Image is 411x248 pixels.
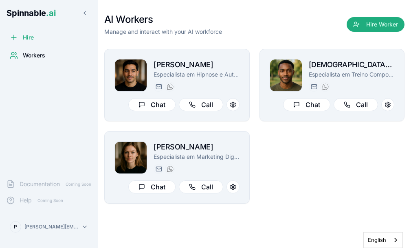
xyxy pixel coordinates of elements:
[154,82,163,92] button: Send email to carlos.navarro@getspinnable.ai
[363,232,403,248] div: Language
[20,196,32,204] span: Help
[334,98,378,111] button: Call
[115,59,147,91] img: Carlos Navarro
[364,233,402,248] a: English
[179,98,223,111] button: Call
[347,17,404,32] button: Hire Worker
[46,8,56,18] span: .ai
[363,232,403,248] aside: Language selected: English
[115,142,147,173] img: Agnes Knudsen
[167,166,174,172] img: WhatsApp
[309,82,319,92] button: Send email to christian.singh@getspinnable.ai
[309,59,395,70] h2: [DEMOGRAPHIC_DATA][PERSON_NAME]
[23,51,45,59] span: Workers
[24,224,78,230] p: [PERSON_NAME][EMAIL_ADDRESS][DOMAIN_NAME]
[20,180,60,188] span: Documentation
[154,141,240,153] h2: [PERSON_NAME]
[322,83,329,90] img: WhatsApp
[270,59,302,91] img: Christian Singh
[128,98,176,111] button: Chat
[167,83,174,90] img: WhatsApp
[283,98,330,111] button: Chat
[347,21,404,29] a: Hire Worker
[104,28,222,36] p: Manage and interact with your AI workforce
[154,70,240,79] p: Especialista em Hipnose e Auto-Hipnose
[154,59,240,70] h2: [PERSON_NAME]
[154,153,240,161] p: Especialista em Marketing Digital - LinkedIn e Email
[35,197,66,204] span: Coming Soon
[128,180,176,193] button: Chat
[14,224,17,230] span: P
[7,219,91,235] button: P[PERSON_NAME][EMAIL_ADDRESS][DOMAIN_NAME]
[320,82,330,92] button: WhatsApp
[309,70,395,79] p: Especialista em Treino Comportamental
[165,82,175,92] button: WhatsApp
[165,164,175,174] button: WhatsApp
[154,164,163,174] button: Send email to agnes.knudsen@getspinnable.ai
[7,8,56,18] span: Spinnable
[104,13,222,26] h1: AI Workers
[23,33,34,42] span: Hire
[63,180,94,188] span: Coming Soon
[179,180,223,193] button: Call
